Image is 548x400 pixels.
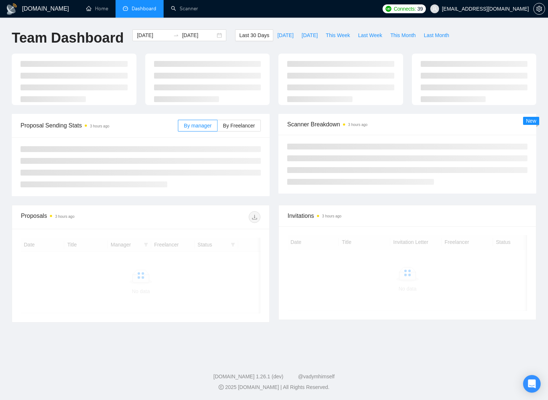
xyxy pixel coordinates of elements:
span: [DATE] [302,31,318,39]
span: to [173,32,179,38]
span: By Freelancer [223,123,255,129]
time: 3 hours ago [348,123,368,127]
span: This Week [326,31,350,39]
a: [DOMAIN_NAME] 1.26.1 (dev) [213,374,284,379]
button: setting [533,3,545,15]
a: @vadymhimself [298,374,335,379]
span: Dashboard [132,6,156,12]
button: Last Month [420,29,453,41]
a: searchScanner [171,6,198,12]
time: 3 hours ago [90,124,109,128]
span: user [432,6,437,11]
div: 2025 [DOMAIN_NAME] | All Rights Reserved. [6,383,542,391]
a: setting [533,6,545,12]
h1: Team Dashboard [12,29,124,47]
button: [DATE] [297,29,322,41]
span: This Month [390,31,416,39]
span: Connects: [394,5,416,13]
button: This Month [386,29,420,41]
a: homeHome [86,6,108,12]
span: [DATE] [277,31,293,39]
time: 3 hours ago [322,214,341,218]
span: Last Week [358,31,382,39]
span: swap-right [173,32,179,38]
span: Last Month [424,31,449,39]
div: Open Intercom Messenger [523,375,541,393]
span: Invitations [288,211,527,220]
button: Last Week [354,29,386,41]
span: dashboard [123,6,128,11]
span: Last 30 Days [239,31,269,39]
img: logo [6,3,18,15]
input: Start date [137,31,170,39]
span: New [526,118,536,124]
button: [DATE] [273,29,297,41]
span: By manager [184,123,211,129]
button: Last 30 Days [235,29,273,41]
div: Proposals [21,211,141,223]
img: upwork-logo.png [386,6,391,12]
span: Proposal Sending Stats [21,121,178,130]
span: copyright [219,385,224,390]
span: 39 [417,5,423,13]
input: End date [182,31,215,39]
time: 3 hours ago [55,215,74,219]
button: This Week [322,29,354,41]
span: Scanner Breakdown [287,120,527,129]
